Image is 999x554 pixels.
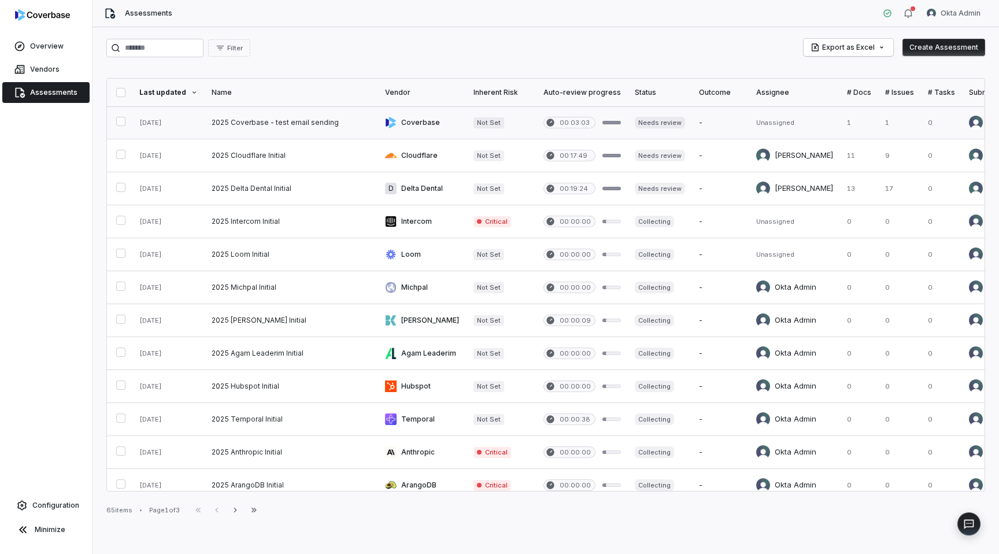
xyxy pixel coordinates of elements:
img: Okta Admin avatar [969,248,983,261]
img: logo-D7KZi-bG.svg [15,9,70,21]
a: Vendors [2,59,90,80]
span: Assessments [125,9,172,18]
img: Okta Admin avatar [969,280,983,294]
button: Minimize [5,518,87,541]
button: Filter [208,39,250,57]
td: - [692,403,749,436]
td: - [692,205,749,238]
img: Sayantan Bhattacherjee avatar [969,149,983,162]
td: - [692,337,749,370]
div: • [139,506,142,514]
img: Okta Admin avatar [756,478,770,492]
img: Sayantan Bhattacherjee avatar [969,182,983,195]
img: Sayantan Bhattacherjee avatar [756,149,770,162]
span: Minimize [35,525,65,534]
td: - [692,271,749,304]
img: Okta Admin avatar [969,412,983,426]
img: Okta Admin avatar [756,313,770,327]
div: Status [635,88,685,97]
img: Okta Admin avatar [756,379,770,393]
div: # Issues [885,88,914,97]
img: Okta Admin avatar [969,379,983,393]
td: - [692,370,749,403]
img: Okta Admin avatar [756,346,770,360]
img: Okta Admin avatar [927,9,936,18]
span: Configuration [32,501,79,510]
span: Vendors [30,65,60,74]
button: Create Assessment [902,39,985,56]
div: 65 items [106,506,132,515]
img: Okta Admin avatar [969,313,983,327]
img: Okta Admin avatar [969,346,983,360]
a: Assessments [2,82,90,103]
div: Vendor [385,88,460,97]
td: - [692,238,749,271]
span: Okta Admin [941,9,980,18]
img: Okta Admin avatar [969,215,983,228]
img: Okta Admin avatar [756,412,770,426]
div: Outcome [699,88,742,97]
button: Export as Excel [804,39,893,56]
img: Okta Admin avatar [969,116,983,130]
img: Okta Admin avatar [756,445,770,459]
a: Overview [2,36,90,57]
div: Name [212,88,371,97]
span: Filter [227,44,243,53]
img: Okta Admin avatar [969,478,983,492]
img: Sayantan Bhattacherjee avatar [756,182,770,195]
img: Okta Admin avatar [969,445,983,459]
div: Inherent Risk [473,88,530,97]
td: - [692,172,749,205]
div: Auto-review progress [543,88,621,97]
img: Okta Admin avatar [756,280,770,294]
div: # Tasks [928,88,955,97]
span: Assessments [30,88,77,97]
div: # Docs [847,88,871,97]
div: Assignee [756,88,833,97]
td: - [692,139,749,172]
div: Last updated [139,88,198,97]
a: Configuration [5,495,87,516]
td: - [692,436,749,469]
button: Okta Admin avatarOkta Admin [920,5,987,22]
td: - [692,304,749,337]
div: Page 1 of 3 [149,506,180,515]
td: - [692,469,749,502]
span: Overview [30,42,64,51]
td: - [692,106,749,139]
